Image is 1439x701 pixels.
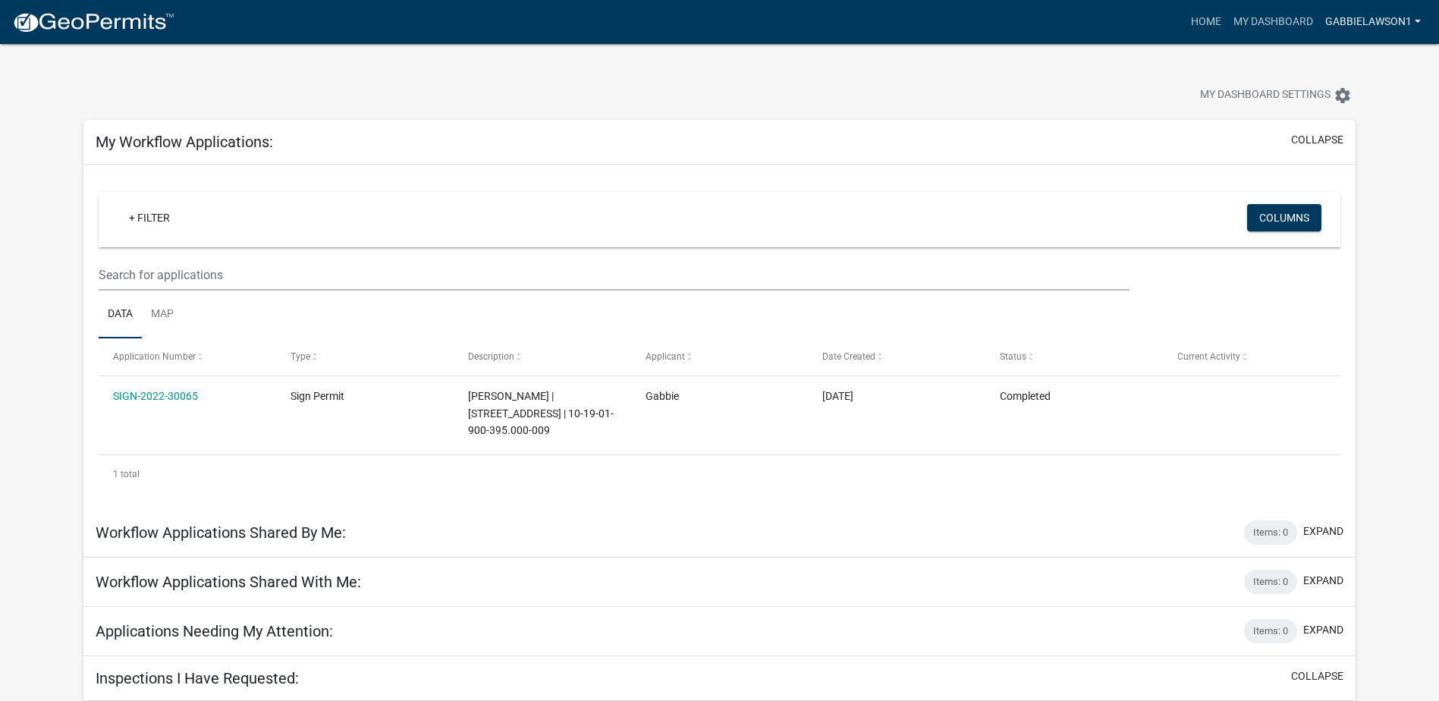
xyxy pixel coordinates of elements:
[1247,204,1321,231] button: Columns
[822,351,875,362] span: Date Created
[1244,520,1297,545] div: Items: 0
[1185,8,1227,36] a: Home
[1177,351,1240,362] span: Current Activity
[468,351,514,362] span: Description
[99,259,1130,291] input: Search for applications
[1000,351,1026,362] span: Status
[96,573,361,591] h5: Workflow Applications Shared With Me:
[1303,573,1343,589] button: expand
[99,291,142,339] a: Data
[99,455,1340,493] div: 1 total
[113,390,198,402] a: SIGN-2022-30065
[96,133,273,151] h5: My Workflow Applications:
[1000,390,1051,402] span: Completed
[1244,570,1297,594] div: Items: 0
[83,165,1356,508] div: collapse
[113,351,196,362] span: Application Number
[1244,619,1297,643] div: Items: 0
[99,338,276,375] datatable-header-cell: Application Number
[808,338,985,375] datatable-header-cell: Date Created
[96,622,333,640] h5: Applications Needing My Attention:
[1227,8,1319,36] a: My Dashboard
[1319,8,1427,36] a: gabbielawson1
[96,523,346,542] h5: Workflow Applications Shared By Me:
[646,390,679,402] span: Gabbie
[142,291,183,339] a: Map
[291,390,344,402] span: Sign Permit
[291,351,310,362] span: Type
[1334,86,1352,105] i: settings
[454,338,631,375] datatable-header-cell: Description
[1188,80,1364,110] button: My Dashboard Settingssettings
[985,338,1163,375] datatable-header-cell: Status
[646,351,685,362] span: Applicant
[276,338,454,375] datatable-header-cell: Type
[1303,622,1343,638] button: expand
[96,669,299,687] h5: Inspections I Have Requested:
[1291,668,1343,684] button: collapse
[1200,86,1331,105] span: My Dashboard Settings
[630,338,808,375] datatable-header-cell: Applicant
[1291,132,1343,148] button: collapse
[1303,523,1343,539] button: expand
[117,204,182,231] a: + Filter
[822,390,853,402] span: 02/25/2022
[1163,338,1340,375] datatable-header-cell: Current Activity
[468,390,614,437] span: Gabbie Lawson | 1430 Mellwood Ave. | 10-19-01-900-395.000-009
